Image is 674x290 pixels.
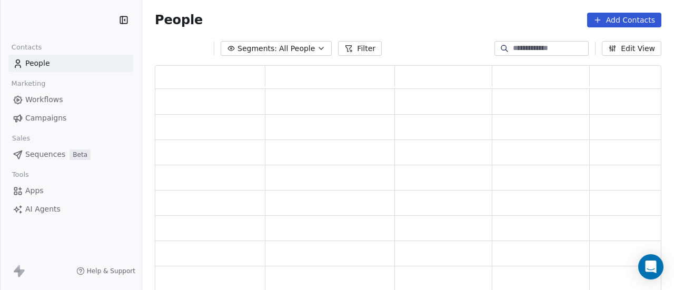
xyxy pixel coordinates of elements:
[76,267,135,275] a: Help & Support
[7,39,46,55] span: Contacts
[25,204,61,215] span: AI Agents
[7,76,50,92] span: Marketing
[638,254,663,279] div: Open Intercom Messenger
[25,149,65,160] span: Sequences
[279,43,315,54] span: All People
[338,41,382,56] button: Filter
[25,185,44,196] span: Apps
[7,131,35,146] span: Sales
[587,13,661,27] button: Add Contacts
[70,149,91,160] span: Beta
[25,58,50,69] span: People
[155,12,203,28] span: People
[8,109,133,127] a: Campaigns
[7,167,33,183] span: Tools
[8,55,133,72] a: People
[87,267,135,275] span: Help & Support
[602,41,661,56] button: Edit View
[8,91,133,108] a: Workflows
[8,201,133,218] a: AI Agents
[25,113,66,124] span: Campaigns
[8,182,133,199] a: Apps
[237,43,277,54] span: Segments:
[25,94,63,105] span: Workflows
[8,146,133,163] a: SequencesBeta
